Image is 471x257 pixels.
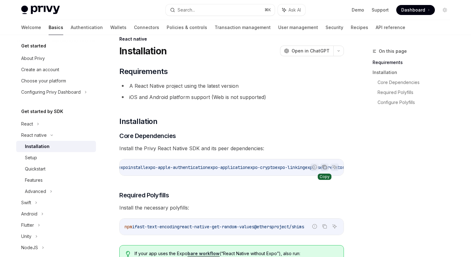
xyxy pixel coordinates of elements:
[21,88,81,96] div: Configuring Privy Dashboard
[379,47,407,55] span: On this page
[71,20,103,35] a: Authentication
[396,5,435,15] a: Dashboard
[21,77,66,85] div: Choose your platform
[119,36,344,42] div: React native
[135,250,337,257] span: If your app uses the Expo (“React Native without Expo”), also run:
[278,20,318,35] a: User management
[21,221,34,229] div: Flutter
[254,224,304,230] span: @ethersproject/shims
[278,4,305,16] button: Ask AI
[16,175,96,186] a: Features
[16,163,96,175] a: Quickstart
[16,64,96,75] a: Create an account
[119,203,344,212] span: Install the necessary polyfills:
[318,174,331,180] div: Copy
[25,188,46,195] div: Advanced
[311,163,319,171] button: Report incorrect code
[21,233,31,240] div: Unity
[372,7,389,13] a: Support
[331,163,339,171] button: Ask AI
[179,224,254,230] span: react-native-get-random-values
[132,224,135,230] span: i
[21,108,63,115] h5: Get started by SDK
[21,120,33,128] div: React
[378,87,455,97] a: Required Polyfills
[305,165,347,170] span: expo-secure-store
[16,53,96,64] a: About Privy
[264,7,271,12] span: ⌘ K
[119,45,167,57] h1: Installation
[25,143,50,150] div: Installation
[401,7,425,13] span: Dashboard
[378,97,455,107] a: Configure Polyfills
[188,251,220,256] a: bare workflow
[25,165,45,173] div: Quickstart
[118,165,128,170] span: expo
[248,165,275,170] span: expo-crypto
[378,77,455,87] a: Core Dependencies
[352,7,364,13] a: Demo
[119,144,344,153] span: Install the Privy React Native SDK and its peer dependencies:
[21,42,46,50] h5: Get started
[376,20,405,35] a: API reference
[208,165,248,170] span: expo-application
[178,6,195,14] div: Search...
[215,20,271,35] a: Transaction management
[25,154,37,161] div: Setup
[128,165,145,170] span: install
[49,20,63,35] a: Basics
[126,251,130,257] svg: Tip
[167,20,207,35] a: Policies & controls
[135,224,179,230] span: fast-text-encoding
[326,20,343,35] a: Security
[16,75,96,86] a: Choose your platform
[119,82,344,90] li: A React Native project using the latest version
[16,141,96,152] a: Installation
[119,93,344,101] li: iOS and Android platform support (Web is not supported)
[331,222,339,230] button: Ask AI
[21,244,38,251] div: NodeJS
[119,131,176,140] span: Core Dependencies
[134,20,159,35] a: Connectors
[321,163,329,171] button: Copy the contents from the code block
[119,67,168,77] span: Requirements
[292,48,330,54] span: Open in ChatGPT
[373,67,455,77] a: Installation
[16,152,96,163] a: Setup
[25,176,43,184] div: Features
[311,222,319,230] button: Report incorrect code
[21,55,45,62] div: About Privy
[110,20,126,35] a: Wallets
[166,4,275,16] button: Search...⌘K
[21,210,37,218] div: Android
[21,199,31,206] div: Swift
[321,222,329,230] button: Copy the contents from the code block
[440,5,450,15] button: Toggle dark mode
[280,46,333,56] button: Open in ChatGPT
[21,20,41,35] a: Welcome
[288,7,301,13] span: Ask AI
[125,224,132,230] span: npm
[351,20,368,35] a: Recipes
[145,165,208,170] span: expo-apple-authentication
[21,6,60,14] img: light logo
[275,165,305,170] span: expo-linking
[119,116,157,126] span: Installation
[21,131,47,139] div: React native
[119,191,169,200] span: Required Polyfills
[373,57,455,67] a: Requirements
[21,66,59,73] div: Create an account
